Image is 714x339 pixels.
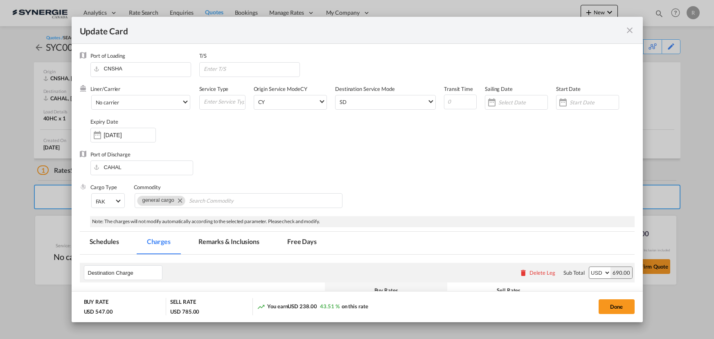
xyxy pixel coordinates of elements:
[88,267,162,279] input: Leg Name
[599,299,635,314] button: Done
[90,184,117,190] label: Cargo Type
[570,282,605,314] th: Comments
[90,52,126,59] label: Port of Loading
[254,85,336,118] div: CY
[288,303,317,310] span: USD 238.00
[257,303,368,311] div: You earn on this rate
[258,99,265,105] div: CY
[519,269,527,277] md-icon: icon-delete
[90,118,118,125] label: Expiry Date
[556,86,581,92] label: Start Date
[254,86,300,92] label: Origin Service Mode
[199,52,207,59] label: T/S
[485,86,513,92] label: Sailing Date
[170,308,199,315] div: USD 785.00
[96,198,106,205] div: FAK
[96,99,119,106] div: No carrier
[84,308,113,315] div: USD 547.00
[135,193,342,208] md-chips-wrap: Chips container. Use arrow keys to select chips.
[90,151,131,158] label: Port of Discharge
[80,183,86,190] img: cargo.png
[203,95,245,108] input: Enter Service Type
[529,269,555,276] div: Delete Leg
[91,193,125,208] md-select: Select Cargo type: FAK
[84,298,108,307] div: BUY RATE
[329,287,444,294] div: Buy Rates
[90,216,635,227] div: Note: The charges will not modify automatically according to the selected parameter. Please check...
[72,17,643,322] md-dialog: Update CardPort of ...
[498,99,547,106] input: Select Date
[95,63,191,75] input: Enter Port of Loading
[80,25,625,35] div: Update Card
[340,99,347,105] div: SD
[570,99,619,106] input: Start Date
[625,25,635,35] md-icon: icon-close fg-AAA8AD m-0 pointer
[335,86,395,92] label: Destination Service Mode
[203,63,300,75] input: Enter T/S
[605,282,635,314] th: Action
[257,95,327,107] md-select: Select Origin Service Mode: CY
[104,132,155,138] input: Expiry Date
[134,184,161,190] label: Commodity
[519,269,555,276] button: Delete Leg
[189,232,269,254] md-tab-item: Remarks & Inclusions
[444,95,477,109] input: 0
[257,303,265,311] md-icon: icon-trending-up
[320,303,339,310] span: 43.51 %
[91,95,190,110] md-select: Select Liner: No carrier
[170,298,196,307] div: SELL RATE
[199,86,229,92] label: Service Type
[90,86,121,92] label: Liner/Carrier
[142,196,176,204] div: general cargo. Press delete to remove this chip.
[451,287,566,294] div: Sell Rates
[277,232,327,254] md-tab-item: Free Days
[563,269,585,276] div: Sub Total
[444,86,473,92] label: Transit Time
[95,161,193,173] input: Enter Port of Discharge
[80,232,129,254] md-tab-item: Schedules
[189,194,264,208] input: Search Commodity
[80,232,335,254] md-pagination-wrapper: Use the left and right arrow keys to navigate between tabs
[339,95,435,107] md-select: Select Destination Service Mode: SD
[137,232,180,254] md-tab-item: Charges
[142,197,174,203] span: general cargo
[610,267,632,278] div: 690.00
[173,196,185,204] button: Remove general cargo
